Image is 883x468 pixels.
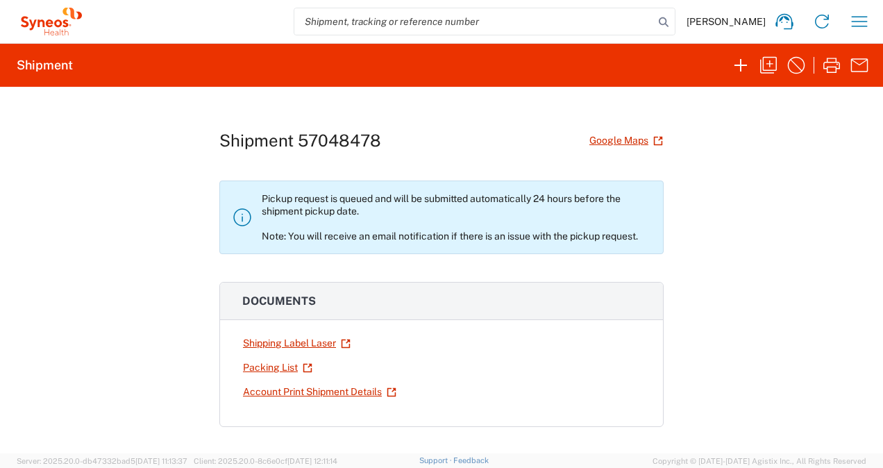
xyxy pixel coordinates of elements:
p: Pickup request is queued and will be submitted automatically 24 hours before the shipment pickup ... [262,192,652,242]
span: Documents [242,294,316,308]
a: Support [419,456,454,465]
h2: Shipment [17,57,73,74]
h1: Shipment 57048478 [219,131,381,151]
a: Google Maps [589,128,664,153]
a: Packing List [242,356,313,380]
span: [PERSON_NAME] [687,15,766,28]
a: Shipping Label Laser [242,331,351,356]
span: Client: 2025.20.0-8c6e0cf [194,457,337,465]
input: Shipment, tracking or reference number [294,8,654,35]
a: Feedback [453,456,489,465]
a: Account Print Shipment Details [242,380,397,404]
span: [DATE] 12:11:14 [287,457,337,465]
span: Copyright © [DATE]-[DATE] Agistix Inc., All Rights Reserved [653,455,866,467]
span: [DATE] 11:13:37 [135,457,187,465]
span: Server: 2025.20.0-db47332bad5 [17,457,187,465]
